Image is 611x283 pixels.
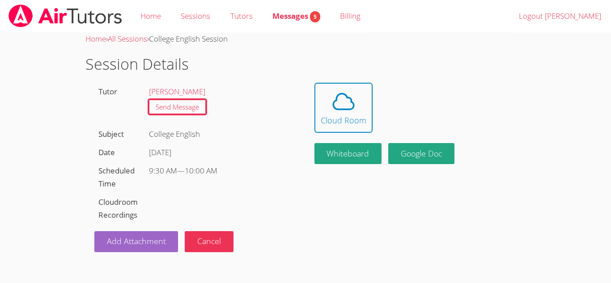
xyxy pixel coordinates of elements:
a: Add Attachment [94,231,178,252]
a: [PERSON_NAME] [149,86,205,97]
img: airtutors_banner-c4298cdbf04f3fff15de1276eac7730deb9818008684d7c2e4769d2f7ddbe033.png [8,4,123,27]
div: College English [145,125,297,144]
div: — [149,165,293,177]
div: Cloud Room [321,114,366,127]
label: Cloudroom Recordings [98,197,138,220]
label: Subject [98,129,124,139]
span: 5 [310,11,320,22]
label: Scheduled Time [98,165,135,189]
a: Google Doc [388,143,454,164]
span: 10:00 AM [185,165,217,176]
a: All Sessions [108,34,147,44]
button: Cloud Room [314,83,373,133]
span: College English Session [149,34,228,44]
button: Cancel [185,231,233,252]
h1: Session Details [85,53,526,76]
label: Tutor [98,86,117,97]
span: Messages [272,11,320,21]
a: Home [85,34,106,44]
a: Send Message [149,100,206,114]
span: 9:30 AM [149,165,177,176]
label: Date [98,147,115,157]
div: › › [85,33,526,46]
button: Whiteboard [314,143,382,164]
div: [DATE] [149,146,293,159]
